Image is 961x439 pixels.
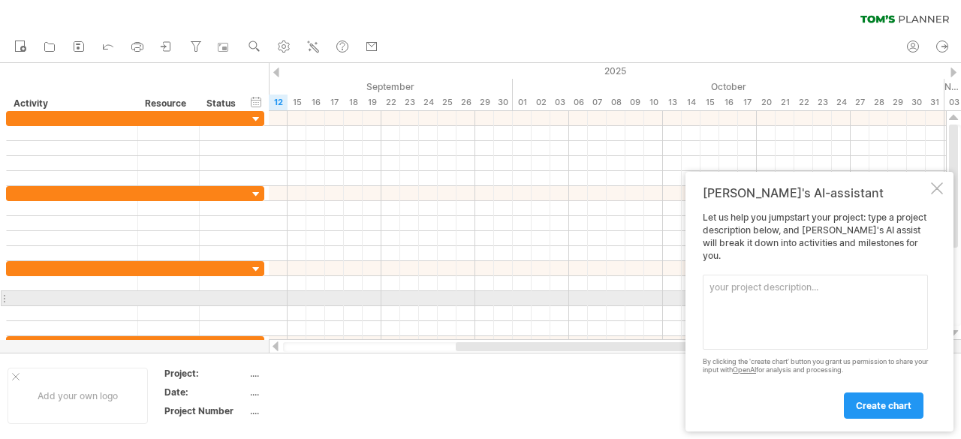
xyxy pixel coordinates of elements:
[856,400,911,411] span: create chart
[381,95,400,110] div: Monday, 22 September 2025
[164,404,247,417] div: Project Number
[206,96,239,111] div: Status
[363,95,381,110] div: Friday, 19 September 2025
[738,95,757,110] div: Friday, 17 October 2025
[513,79,944,95] div: October 2025
[8,368,148,424] div: Add your own logo
[269,95,288,110] div: Friday, 12 September 2025
[907,95,926,110] div: Thursday, 30 October 2025
[926,95,944,110] div: Friday, 31 October 2025
[494,95,513,110] div: Tuesday, 30 September 2025
[794,95,813,110] div: Wednesday, 22 October 2025
[475,95,494,110] div: Monday, 29 September 2025
[438,95,456,110] div: Thursday, 25 September 2025
[607,95,625,110] div: Wednesday, 8 October 2025
[456,95,475,110] div: Friday, 26 September 2025
[757,95,776,110] div: Monday, 20 October 2025
[813,95,832,110] div: Thursday, 23 October 2025
[625,95,644,110] div: Thursday, 9 October 2025
[663,95,682,110] div: Monday, 13 October 2025
[869,95,888,110] div: Tuesday, 28 October 2025
[733,365,756,374] a: OpenAI
[306,95,325,110] div: Tuesday, 16 September 2025
[532,95,550,110] div: Thursday, 2 October 2025
[250,386,376,398] div: ....
[550,95,569,110] div: Friday, 3 October 2025
[844,392,923,419] a: create chart
[682,95,700,110] div: Tuesday, 14 October 2025
[419,95,438,110] div: Wednesday, 24 September 2025
[14,96,129,111] div: Activity
[344,95,363,110] div: Thursday, 18 September 2025
[164,386,247,398] div: Date:
[851,95,869,110] div: Monday, 27 October 2025
[700,95,719,110] div: Wednesday, 15 October 2025
[400,95,419,110] div: Tuesday, 23 September 2025
[100,79,513,95] div: September 2025
[250,367,376,380] div: ....
[703,185,928,200] div: [PERSON_NAME]'s AI-assistant
[513,95,532,110] div: Wednesday, 1 October 2025
[588,95,607,110] div: Tuesday, 7 October 2025
[776,95,794,110] div: Tuesday, 21 October 2025
[145,96,191,111] div: Resource
[832,95,851,110] div: Friday, 24 October 2025
[888,95,907,110] div: Wednesday, 29 October 2025
[703,212,928,418] div: Let us help you jumpstart your project: type a project description below, and [PERSON_NAME]'s AI ...
[644,95,663,110] div: Friday, 10 October 2025
[325,95,344,110] div: Wednesday, 17 September 2025
[164,367,247,380] div: Project:
[288,95,306,110] div: Monday, 15 September 2025
[250,404,376,417] div: ....
[703,358,928,374] div: By clicking the 'create chart' button you grant us permission to share your input with for analys...
[569,95,588,110] div: Monday, 6 October 2025
[719,95,738,110] div: Thursday, 16 October 2025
